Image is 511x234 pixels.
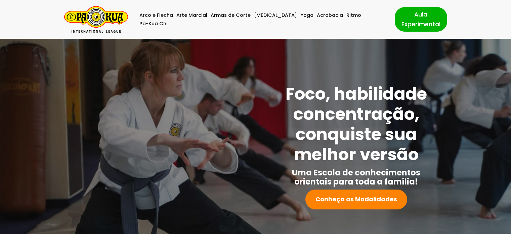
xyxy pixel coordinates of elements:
a: Yoga [300,11,313,20]
a: Ritmo [346,11,361,20]
div: Menu primário [138,11,385,28]
strong: Uma Escola de conhecimentos orientais para toda a família! [292,167,420,187]
a: Conheça as Modalidades [305,190,407,209]
a: Pa-Kua Brasil Uma Escola de conhecimentos orientais para toda a família. Foco, habilidade concent... [64,6,128,33]
strong: Foco, habilidade concentração, conquiste sua melhor versão [286,82,427,166]
a: Aula Experimental [395,7,447,31]
strong: Conheça as Modalidades [315,195,397,203]
a: [MEDICAL_DATA] [254,11,297,20]
a: Acrobacia [317,11,343,20]
a: Arco e Flecha [139,11,173,20]
a: Pa-Kua Chi [139,20,168,28]
a: Armas de Corte [211,11,251,20]
a: Arte Marcial [176,11,207,20]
